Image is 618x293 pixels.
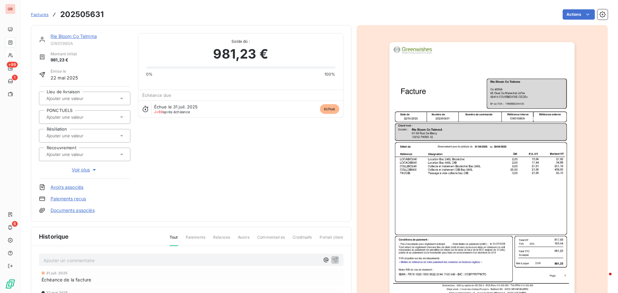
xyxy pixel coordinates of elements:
a: Documents associés [51,207,95,214]
span: Historique [39,232,69,241]
span: Tout [170,234,178,246]
input: Ajouter une valeur [46,133,110,139]
span: échue [320,104,339,114]
span: 31 juil. 2025 [46,271,68,275]
span: Creditsafe [293,234,312,245]
button: Actions [563,9,595,20]
span: Échéance de la facture [42,276,91,283]
span: Solde dû : [146,39,335,44]
span: Échéance due [142,93,172,98]
span: Émise le [51,69,78,74]
span: Paiements [186,234,205,245]
span: 0% [146,71,153,77]
span: 981,23 € [213,44,268,64]
span: Voir plus [72,167,98,173]
span: 1 [12,75,18,80]
img: Logo LeanPay [5,279,15,289]
span: Montant initial [51,51,77,57]
span: Échue le 31 juil. 2025 [154,104,198,109]
a: Avoirs associés [51,184,83,190]
span: Factures [31,12,49,17]
span: 100% [324,71,335,77]
span: Commentaires [257,234,285,245]
span: +99 [7,62,18,68]
span: 981,23 € [51,57,77,63]
span: 6 [12,221,18,227]
iframe: Intercom live chat [596,271,612,287]
input: Ajouter une valeur [46,114,110,120]
input: Ajouter une valeur [46,151,110,157]
div: GR [5,4,15,14]
span: J+69 [154,110,163,114]
span: Relances [213,234,230,245]
span: 22 mai 2025 [51,74,78,81]
span: après échéance [154,110,190,114]
span: Portail client [320,234,343,245]
a: Paiements reçus [51,196,86,202]
a: Rie Bloom Co Telmma [51,33,97,39]
span: Avoirs [238,234,249,245]
button: Voir plus [39,166,130,173]
a: Factures [31,11,49,18]
input: Ajouter une valeur [46,96,110,101]
h3: 202505631 [60,9,104,20]
span: GW01980A [51,41,130,46]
